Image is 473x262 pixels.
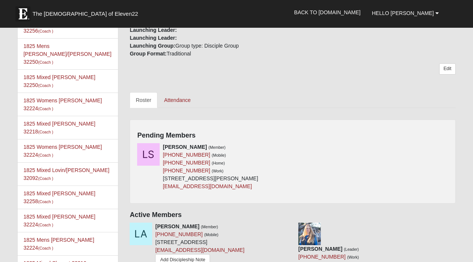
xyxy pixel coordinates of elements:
small: (Mobile) [212,153,226,157]
small: (Coach ) [38,106,53,111]
strong: Launching Leader: [130,35,177,41]
a: Hello [PERSON_NAME] [366,4,444,22]
a: 1825 Womens [PERSON_NAME] 32224(Coach ) [23,97,102,111]
a: [PHONE_NUMBER] [163,152,210,158]
small: (Coach ) [38,153,53,157]
small: (Work) [212,169,223,173]
small: (Coach ) [38,199,53,204]
small: (Coach ) [38,223,53,227]
a: Attendance [158,92,197,108]
a: 1825 Mixed [PERSON_NAME] 32258(Coach ) [23,190,95,204]
a: 1825 Mixed [PERSON_NAME] 32218(Coach ) [23,121,95,135]
img: Eleven22 logo [15,6,30,21]
a: 1825 Mixed [PERSON_NAME] 32224(Coach ) [23,214,95,228]
span: Hello [PERSON_NAME] [372,10,434,16]
a: Back to [DOMAIN_NAME] [289,3,366,22]
a: [EMAIL_ADDRESS][DOMAIN_NAME] [163,183,252,189]
a: The [DEMOGRAPHIC_DATA] of Eleven22 [12,3,162,21]
h4: Active Members [130,211,455,219]
strong: Launching Group: [130,43,175,49]
strong: [PERSON_NAME] [298,246,342,252]
small: (Home) [212,161,225,165]
small: (Coach ) [38,29,53,33]
strong: [PERSON_NAME] [155,223,199,229]
a: [PHONE_NUMBER] [155,231,202,237]
a: 1825 Mens [PERSON_NAME] 32224(Coach ) [23,237,94,251]
strong: Group Format: [130,51,166,57]
small: (Leader) [344,247,359,252]
small: (Member) [201,225,218,229]
a: 1825 Mens [PERSON_NAME]/[PERSON_NAME] 32250(Coach ) [23,43,111,65]
a: [PHONE_NUMBER] [163,160,210,166]
small: (Coach ) [38,246,53,250]
a: [EMAIL_ADDRESS][DOMAIN_NAME] [155,247,244,253]
strong: [PERSON_NAME] [163,144,207,150]
a: Edit [439,63,455,74]
strong: Launching Leader: [130,27,177,33]
small: (Mobile) [204,232,218,237]
small: (Coach ) [38,83,53,88]
a: 1825 Mixed Lovin/[PERSON_NAME] 32092(Coach ) [23,167,109,181]
a: Roster [130,92,157,108]
small: (Coach ) [38,130,53,134]
small: (Coach ) [38,176,53,181]
h4: Pending Members [137,132,448,140]
a: [PHONE_NUMBER] [163,168,210,174]
div: [STREET_ADDRESS][PERSON_NAME] [163,143,258,190]
a: 1825 Womens [PERSON_NAME] 32224(Coach ) [23,144,102,158]
a: 1825 Mixed [PERSON_NAME] 32250(Coach ) [23,74,95,88]
small: (Coach ) [38,60,53,64]
span: The [DEMOGRAPHIC_DATA] of Eleven22 [32,10,138,18]
small: (Member) [209,145,226,150]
